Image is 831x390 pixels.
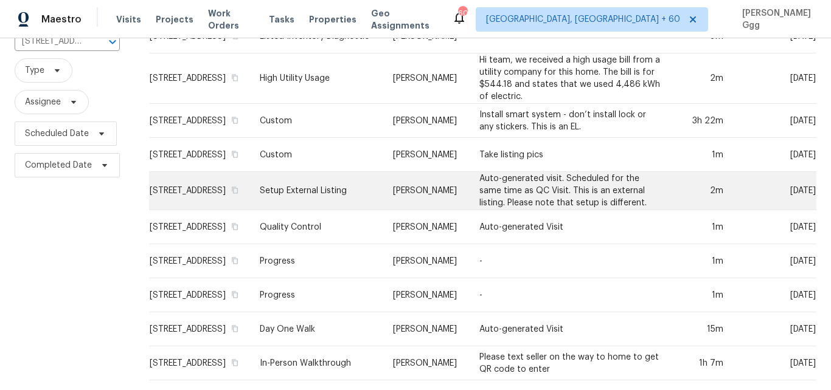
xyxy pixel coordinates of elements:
[383,346,470,380] td: [PERSON_NAME]
[670,53,734,104] td: 2m
[25,96,61,108] span: Assignee
[229,149,240,160] button: Copy Address
[470,104,670,138] td: Install smart system - don’t install lock or any stickers. This is an EL.
[470,53,670,104] td: Hi team, we received a high usage bill from a utility company for this home. The bill is for $544...
[733,312,816,346] td: [DATE]
[25,128,89,140] span: Scheduled Date
[470,312,670,346] td: Auto-generated Visit
[149,104,250,138] td: [STREET_ADDRESS]
[670,346,734,380] td: 1h 7m
[733,346,816,380] td: [DATE]
[250,278,383,312] td: Progress
[383,172,470,210] td: [PERSON_NAME]
[25,64,44,77] span: Type
[156,13,193,26] span: Projects
[733,172,816,210] td: [DATE]
[250,53,383,104] td: High Utility Usage
[149,278,250,312] td: [STREET_ADDRESS]
[458,7,467,19] div: 609
[737,7,813,32] span: [PERSON_NAME] Ggg
[371,7,437,32] span: Geo Assignments
[250,104,383,138] td: Custom
[733,210,816,244] td: [DATE]
[269,15,294,24] span: Tasks
[670,278,734,312] td: 1m
[470,278,670,312] td: -
[250,346,383,380] td: In-Person Walkthrough
[309,13,356,26] span: Properties
[149,312,250,346] td: [STREET_ADDRESS]
[670,172,734,210] td: 2m
[250,172,383,210] td: Setup External Listing
[229,115,240,126] button: Copy Address
[670,312,734,346] td: 15m
[229,255,240,266] button: Copy Address
[470,210,670,244] td: Auto-generated Visit
[470,346,670,380] td: Please text seller on the way to home to get QR code to enter
[470,244,670,278] td: -
[15,32,86,51] input: Search for an address...
[116,13,141,26] span: Visits
[104,33,121,50] button: Open
[41,13,82,26] span: Maestro
[229,72,240,83] button: Copy Address
[250,210,383,244] td: Quality Control
[250,244,383,278] td: Progress
[383,104,470,138] td: [PERSON_NAME]
[383,53,470,104] td: [PERSON_NAME]
[733,104,816,138] td: [DATE]
[470,138,670,172] td: Take listing pics
[733,278,816,312] td: [DATE]
[208,7,254,32] span: Work Orders
[383,210,470,244] td: [PERSON_NAME]
[229,357,240,368] button: Copy Address
[149,244,250,278] td: [STREET_ADDRESS]
[383,138,470,172] td: [PERSON_NAME]
[383,244,470,278] td: [PERSON_NAME]
[383,312,470,346] td: [PERSON_NAME]
[149,210,250,244] td: [STREET_ADDRESS]
[670,104,734,138] td: 3h 22m
[733,244,816,278] td: [DATE]
[149,346,250,380] td: [STREET_ADDRESS]
[149,138,250,172] td: [STREET_ADDRESS]
[250,312,383,346] td: Day One Walk
[229,289,240,300] button: Copy Address
[229,323,240,334] button: Copy Address
[149,172,250,210] td: [STREET_ADDRESS]
[670,138,734,172] td: 1m
[733,53,816,104] td: [DATE]
[486,13,680,26] span: [GEOGRAPHIC_DATA], [GEOGRAPHIC_DATA] + 60
[470,172,670,210] td: Auto-generated visit. Scheduled for the same time as QC Visit. This is an external listing. Pleas...
[670,244,734,278] td: 1m
[733,138,816,172] td: [DATE]
[149,53,250,104] td: [STREET_ADDRESS]
[383,278,470,312] td: [PERSON_NAME]
[670,210,734,244] td: 1m
[250,138,383,172] td: Custom
[25,159,92,171] span: Completed Date
[229,221,240,232] button: Copy Address
[229,185,240,196] button: Copy Address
